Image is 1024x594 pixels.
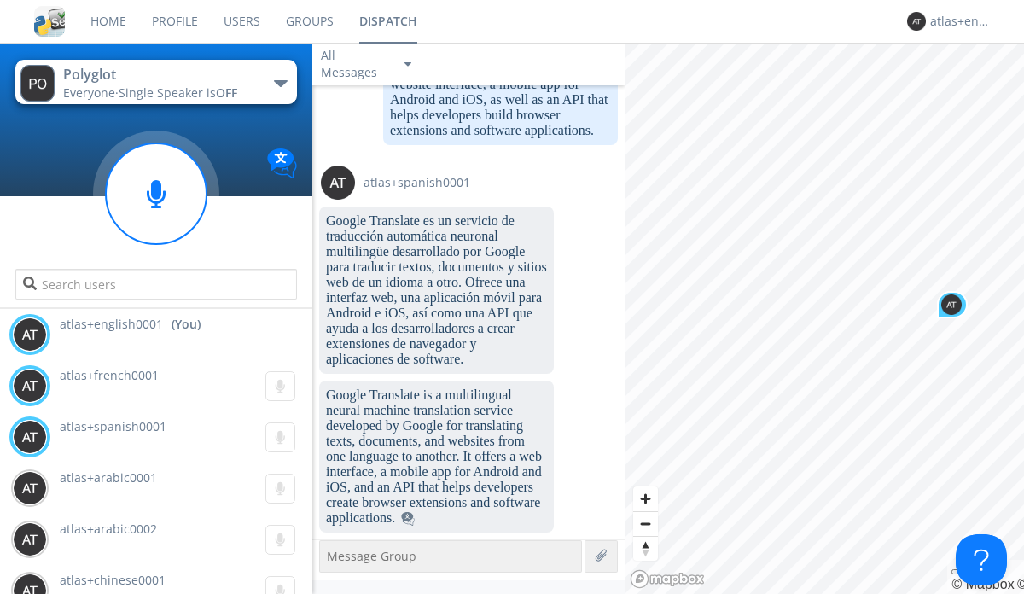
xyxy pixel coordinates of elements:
button: Zoom out [633,511,658,536]
div: (You) [172,316,201,333]
span: OFF [216,84,237,101]
button: Reset bearing to north [633,536,658,561]
img: 373638.png [941,294,962,315]
img: caret-down-sm.svg [404,62,411,67]
div: atlas+english0001 [930,13,994,30]
input: Search users [15,269,296,300]
dc-p: Google Translate is a multilingual neural machine translation service developed by Google for tra... [326,387,547,526]
button: Toggle attribution [951,569,965,574]
span: This is a translated message [401,510,415,525]
img: cddb5a64eb264b2086981ab96f4c1ba7 [34,6,65,37]
img: 373638.png [321,166,355,200]
div: All Messages [321,47,389,81]
img: translated-message [401,512,415,526]
span: Single Speaker is [119,84,237,101]
img: 373638.png [13,420,47,454]
img: 373638.png [13,522,47,556]
span: atlas+spanish0001 [60,418,166,434]
span: atlas+english0001 [60,316,163,333]
img: 373638.png [13,317,47,352]
span: Zoom out [633,512,658,536]
a: Mapbox [951,577,1014,591]
img: 373638.png [13,369,47,403]
img: Translation enabled [267,148,297,178]
span: atlas+spanish0001 [364,174,470,191]
button: Zoom in [633,486,658,511]
a: Mapbox logo [630,569,705,589]
span: atlas+chinese0001 [60,572,166,588]
button: PolyglotEveryone·Single Speaker isOFF [15,60,296,104]
span: Reset bearing to north [633,537,658,561]
span: atlas+french0001 [60,367,159,383]
dc-p: Google Translate es un servicio de traducción automática neuronal multilingüe desarrollado por Go... [326,213,547,367]
div: Map marker [937,291,968,318]
img: 373638.png [20,65,55,102]
iframe: Toggle Customer Support [956,534,1007,585]
span: atlas+arabic0001 [60,469,157,486]
div: Polyglot [63,65,255,84]
span: atlas+arabic0002 [60,521,157,537]
div: Everyone · [63,84,255,102]
img: 373638.png [907,12,926,31]
img: 373638.png [13,471,47,505]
